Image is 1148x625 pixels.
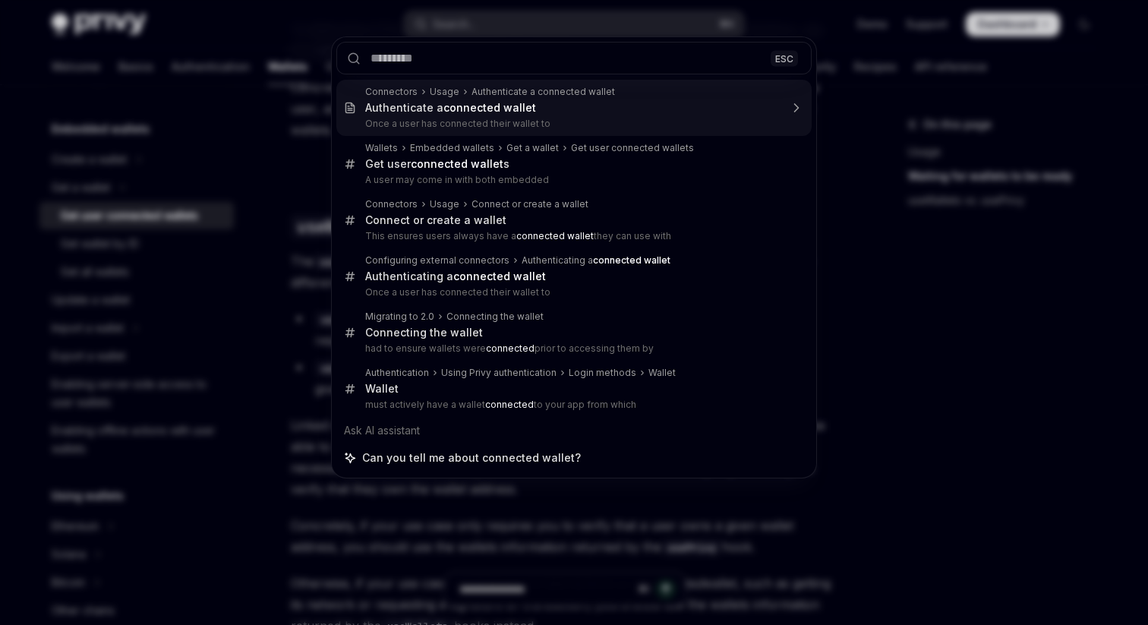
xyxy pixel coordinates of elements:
[365,367,429,379] div: Authentication
[471,198,588,210] div: Connect or create a wallet
[522,254,670,267] div: Authenticating a
[446,311,544,323] div: Connecting the wallet
[365,399,780,411] p: must actively have a wallet to your app from which
[410,142,494,154] div: Embedded wallets
[365,101,536,115] div: Authenticate a
[471,86,615,98] div: Authenticate a connected wallet
[506,142,559,154] div: Get a wallet
[336,417,812,444] div: Ask AI assistant
[571,142,694,154] div: Get user connected wallets
[365,326,483,339] div: Connecting the wallet
[365,342,780,355] p: had to ensure wallets were prior to accessing them by
[365,157,509,171] div: Get user s
[365,118,780,130] p: Once a user has connected their wallet to
[365,254,509,267] div: Configuring external connectors
[453,270,546,283] b: connected wallet
[365,174,780,186] p: A user may come in with both embedded
[365,198,418,210] div: Connectors
[365,311,434,323] div: Migrating to 2.0
[430,86,459,98] div: Usage
[516,230,594,241] b: connected wallet
[593,254,670,266] b: connected wallet
[430,198,459,210] div: Usage
[365,270,546,283] div: Authenticating a
[365,142,398,154] div: Wallets
[362,450,581,466] span: Can you tell me about connected wallet?
[771,50,798,66] div: ESC
[486,342,535,354] b: connected
[365,86,418,98] div: Connectors
[365,382,399,396] div: Wallet
[648,367,676,379] div: Wallet
[411,157,503,170] b: connected wallet
[365,213,506,227] div: Connect or create a wallet
[443,101,536,114] b: connected wallet
[365,286,780,298] p: Once a user has connected their wallet to
[485,399,534,410] b: connected
[365,230,780,242] p: This ensures users always have a they can use with
[441,367,557,379] div: Using Privy authentication
[569,367,636,379] div: Login methods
